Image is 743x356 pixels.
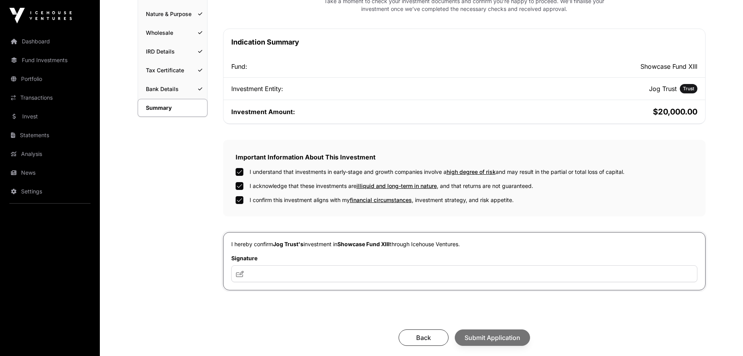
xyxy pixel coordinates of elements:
[6,70,94,88] a: Portfolio
[9,8,72,23] img: Icehouse Ventures Logo
[6,127,94,144] a: Statements
[138,5,207,23] a: Nature & Purpose
[683,86,694,92] span: Trust
[466,62,697,71] h2: Showcase Fund XIII
[466,106,697,117] h2: $20,000.00
[138,99,207,117] a: Summary
[6,164,94,181] a: News
[350,197,412,203] span: financial circumstances
[6,145,94,163] a: Analysis
[250,182,533,190] label: I acknowledge that these investments are , and that returns are not guaranteed.
[231,37,697,48] h1: Indication Summary
[231,62,463,71] div: Fund:
[6,183,94,200] a: Settings
[138,81,207,98] a: Bank Details
[399,329,449,346] button: Back
[138,43,207,60] a: IRD Details
[408,333,439,342] span: Back
[356,182,437,189] span: illiquid and long-term in nature
[6,33,94,50] a: Dashboard
[231,254,697,262] label: Signature
[231,84,463,93] div: Investment Entity:
[6,108,94,125] a: Invest
[337,241,390,247] span: Showcase Fund XIII
[649,84,677,93] h2: Jog Trust
[704,318,743,356] iframe: Chat Widget
[231,108,295,116] span: Investment Amount:
[250,168,624,176] label: I understand that investments in early-stage and growth companies involve a and may result in the...
[231,240,697,248] p: I hereby confirm investment in through Icehouse Ventures.
[6,52,94,69] a: Fund Investments
[236,152,693,162] h2: Important Information About This Investment
[273,241,303,247] span: Jog Trust's
[138,62,207,79] a: Tax Certificate
[138,24,207,41] a: Wholesale
[6,89,94,106] a: Transactions
[447,168,496,175] span: high degree of risk
[250,196,514,204] label: I confirm this investment aligns with my , investment strategy, and risk appetite.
